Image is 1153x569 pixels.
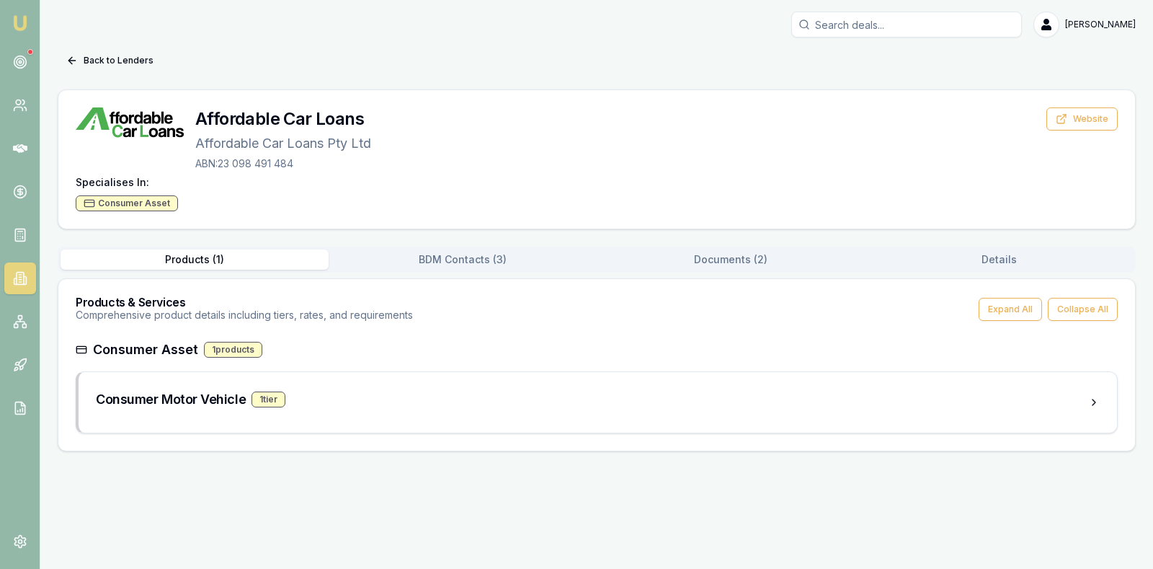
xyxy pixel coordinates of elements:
[76,195,178,211] div: Consumer Asset
[96,389,246,410] h3: Consumer Motor Vehicle
[597,250,865,270] button: Documents ( 2 )
[61,250,329,270] button: Products ( 1 )
[329,250,597,270] button: BDM Contacts ( 3 )
[1046,107,1118,131] button: Website
[76,175,1118,190] h4: Specialises In:
[204,342,262,358] div: 1 products
[195,133,371,154] p: Affordable Car Loans Pty Ltd
[979,298,1042,321] button: Expand All
[195,156,371,171] p: ABN: 23 098 491 484
[58,49,162,72] button: Back to Lenders
[1065,19,1136,30] span: [PERSON_NAME]
[195,107,371,131] h3: Affordable Car Loans
[76,296,413,308] h3: Products & Services
[12,14,29,32] img: emu-icon-u.png
[865,250,1133,270] button: Details
[76,107,184,138] img: Affordable Car Loans logo
[76,308,413,322] p: Comprehensive product details including tiers, rates, and requirements
[1048,298,1118,321] button: Collapse All
[251,392,285,407] div: 1 tier
[93,340,198,360] h3: Consumer Asset
[791,12,1022,38] input: Search deals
